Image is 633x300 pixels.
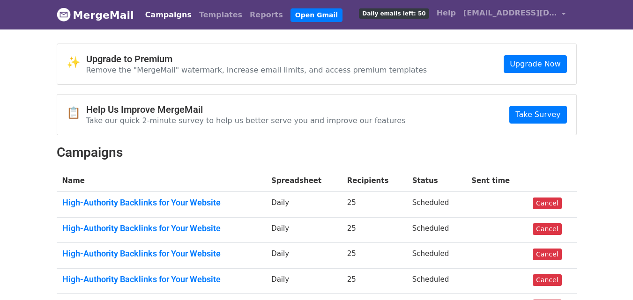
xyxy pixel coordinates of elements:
span: ✨ [67,56,86,69]
a: Campaigns [141,6,195,24]
a: High-Authority Backlinks for Your Website [62,223,261,234]
td: Daily [266,192,342,218]
span: [EMAIL_ADDRESS][DOMAIN_NAME] [463,7,557,19]
td: 25 [342,217,407,243]
a: Help [433,4,460,22]
img: MergeMail logo [57,7,71,22]
h2: Campaigns [57,145,577,161]
p: Remove the "MergeMail" watermark, increase email limits, and access premium templates [86,65,427,75]
td: Daily [266,268,342,294]
span: Daily emails left: 50 [359,8,429,19]
a: Open Gmail [290,8,343,22]
th: Status [407,170,466,192]
a: Upgrade Now [504,55,566,73]
td: 25 [342,192,407,218]
a: Cancel [533,223,561,235]
p: Take our quick 2-minute survey to help us better serve you and improve our features [86,116,406,125]
a: Daily emails left: 50 [355,4,432,22]
span: 📋 [67,106,86,120]
a: Reports [246,6,287,24]
td: Daily [266,217,342,243]
a: [EMAIL_ADDRESS][DOMAIN_NAME] [460,4,569,26]
a: High-Authority Backlinks for Your Website [62,249,261,259]
a: Templates [195,6,246,24]
a: High-Authority Backlinks for Your Website [62,198,261,208]
h4: Upgrade to Premium [86,53,427,65]
a: Cancel [533,198,561,209]
td: Scheduled [407,243,466,269]
td: Daily [266,243,342,269]
th: Recipients [342,170,407,192]
a: MergeMail [57,5,134,25]
a: Take Survey [509,106,566,124]
a: High-Authority Backlinks for Your Website [62,274,261,285]
th: Sent time [466,170,527,192]
h4: Help Us Improve MergeMail [86,104,406,115]
td: Scheduled [407,217,466,243]
td: 25 [342,243,407,269]
td: Scheduled [407,268,466,294]
a: Cancel [533,274,561,286]
th: Name [57,170,266,192]
td: 25 [342,268,407,294]
a: Cancel [533,249,561,260]
th: Spreadsheet [266,170,342,192]
td: Scheduled [407,192,466,218]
